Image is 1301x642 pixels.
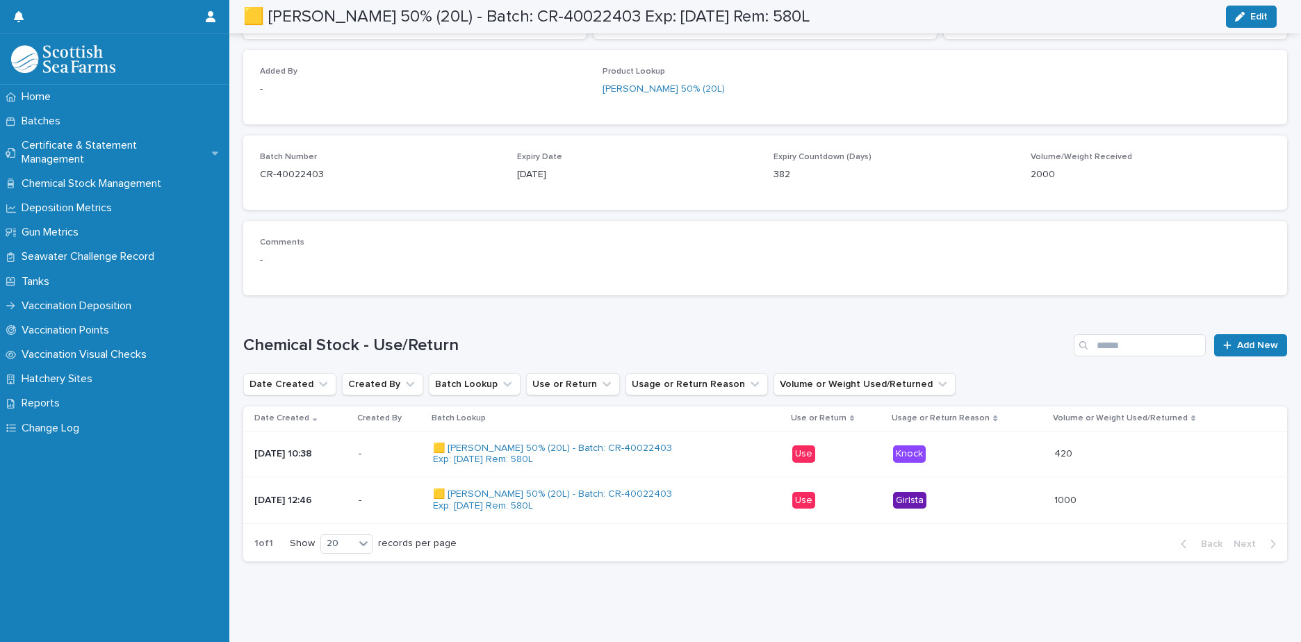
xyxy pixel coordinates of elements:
p: [DATE] [517,167,758,182]
p: records per page [378,538,457,550]
span: Add New [1237,340,1278,350]
a: 🟨 [PERSON_NAME] 50% (20L) - Batch: CR-40022403 Exp: [DATE] Rem: 580L [433,488,676,512]
p: Reports [16,397,71,410]
p: Show [290,538,315,550]
button: Next [1228,538,1287,550]
p: Deposition Metrics [16,201,123,215]
p: Use or Return [791,411,846,426]
img: uOABhIYSsOPhGJQdTwEw [11,45,115,73]
span: Expiry Countdown (Days) [774,153,872,161]
span: Added By [260,67,297,76]
p: Created By [357,411,402,426]
div: Knock [893,445,926,463]
p: Chemical Stock Management [16,177,172,190]
p: - [260,253,1270,267]
a: [PERSON_NAME] 50% (20L) [603,82,725,97]
div: Girlsta [893,492,926,509]
button: Batch Lookup [429,373,521,395]
p: Volume or Weight Used/Returned [1053,411,1188,426]
p: Change Log [16,422,90,435]
div: Use [792,492,815,509]
a: Add New [1214,334,1287,356]
p: Home [16,90,62,104]
button: Created By [342,373,423,395]
p: - [359,448,422,460]
span: Product Lookup [603,67,665,76]
p: Batches [16,115,72,128]
p: Seawater Challenge Record [16,250,165,263]
p: Usage or Return Reason [892,411,990,426]
tr: [DATE] 12:46-🟨 [PERSON_NAME] 50% (20L) - Batch: CR-40022403 Exp: [DATE] Rem: 580L UseGirlsta10001000 [243,477,1287,524]
p: Batch Lookup [432,411,486,426]
span: Comments [260,238,304,247]
button: Back [1170,538,1228,550]
p: CR-40022403 [260,167,500,182]
p: 420 [1054,445,1075,460]
p: - [359,495,422,507]
span: Edit [1250,12,1268,22]
p: Vaccination Visual Checks [16,348,158,361]
button: Edit [1226,6,1277,28]
span: Batch Number [260,153,317,161]
p: [DATE] 12:46 [254,495,347,507]
p: - [260,82,586,97]
span: Back [1193,539,1222,549]
p: Certificate & Statement Management [16,139,212,165]
button: Date Created [243,373,336,395]
p: 1 of 1 [243,527,284,561]
p: Vaccination Deposition [16,299,142,313]
p: Hatchery Sites [16,372,104,386]
span: Volume/Weight Received [1031,153,1132,161]
span: Next [1234,539,1264,549]
button: Usage or Return Reason [625,373,768,395]
p: Gun Metrics [16,226,90,239]
a: 🟨 [PERSON_NAME] 50% (20L) - Batch: CR-40022403 Exp: [DATE] Rem: 580L [433,443,676,466]
button: Volume or Weight Used/Returned [774,373,956,395]
input: Search [1074,334,1206,356]
div: 20 [321,536,354,551]
p: 2000 [1031,167,1271,182]
p: [DATE] 10:38 [254,448,347,460]
h2: 🟨 [PERSON_NAME] 50% (20L) - Batch: CR-40022403 Exp: [DATE] Rem: 580L [243,7,810,27]
p: 1000 [1054,492,1079,507]
h1: Chemical Stock - Use/Return [243,336,1068,356]
tr: [DATE] 10:38-🟨 [PERSON_NAME] 50% (20L) - Batch: CR-40022403 Exp: [DATE] Rem: 580L UseKnock420420 [243,431,1287,477]
p: Tanks [16,275,60,288]
p: 382 [774,167,1014,182]
p: Date Created [254,411,309,426]
p: Vaccination Points [16,324,120,337]
span: Expiry Date [517,153,562,161]
div: Use [792,445,815,463]
button: Use or Return [526,373,620,395]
